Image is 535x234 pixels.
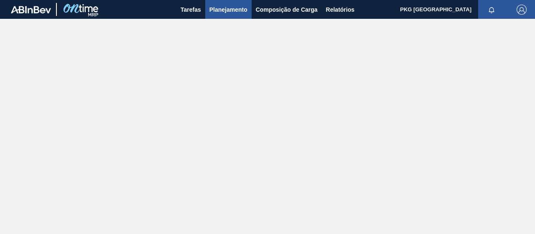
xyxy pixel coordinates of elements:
font: Planejamento [209,6,247,13]
font: Tarefas [181,6,201,13]
font: Composição de Carga [256,6,318,13]
button: Notificações [478,4,505,15]
font: PKG [GEOGRAPHIC_DATA] [400,6,471,13]
img: TNhmsLtSVTkK8tSr43FrP2fwEKptu5GPRR3wAAAABJRU5ErkJggg== [11,6,51,13]
font: Relatórios [326,6,354,13]
img: Sair [517,5,527,15]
